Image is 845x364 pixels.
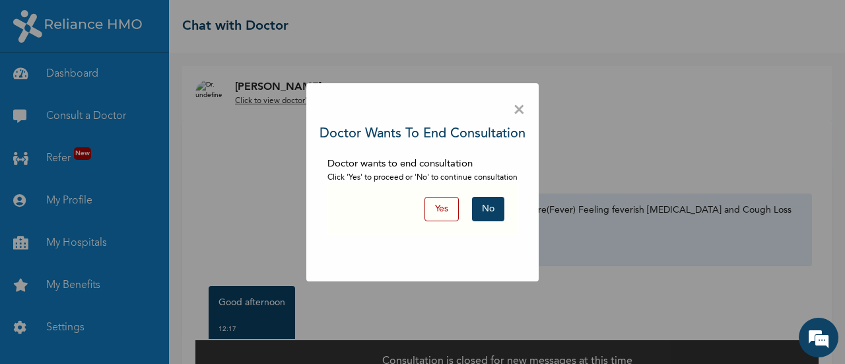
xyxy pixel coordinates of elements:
[472,197,504,221] button: No
[327,172,518,184] p: Click 'Yes' to proceed or 'No' to continue consultation
[327,157,518,172] p: Doctor wants to end consultation
[513,96,525,124] span: ×
[424,197,459,221] button: Yes
[320,124,525,144] h3: Doctor wants to end consultation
